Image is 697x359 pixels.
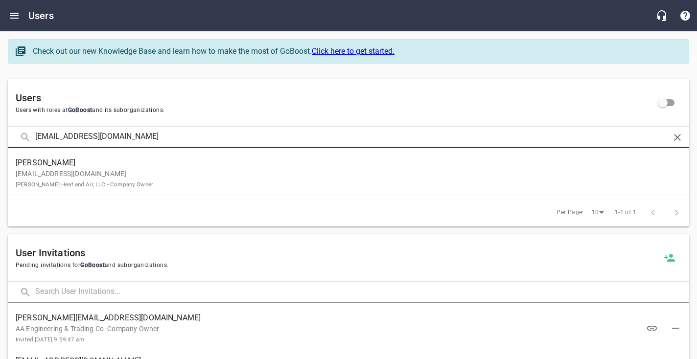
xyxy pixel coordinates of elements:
[8,152,689,195] a: [PERSON_NAME][EMAIL_ADDRESS][DOMAIN_NAME][PERSON_NAME] Heat and Air, LLC - Company Owner
[640,316,664,340] button: View Invitation Link
[16,157,674,169] span: [PERSON_NAME]
[33,45,679,57] div: Check out our new Knowledge Base and learn how to make the most of GoBoost.
[16,181,153,188] small: [PERSON_NAME] Heat and Air, LLC - Company Owner
[650,4,674,27] button: Live Chat
[651,91,674,114] span: Click to view all users
[674,4,697,27] button: Support Portal
[35,127,662,148] input: Search Users...
[2,4,26,27] button: Open drawer
[16,169,674,189] p: [EMAIL_ADDRESS][DOMAIN_NAME]
[16,324,666,344] p: AA Engineering & Trading Co -Company Owner
[557,208,584,218] span: Per Page:
[16,312,666,324] span: [PERSON_NAME][EMAIL_ADDRESS][DOMAIN_NAME]
[16,336,84,343] small: Invited [DATE] 9:59:47 am
[16,106,651,115] span: Users with roles at and its suborganizations.
[312,46,395,56] a: Click here to get started.
[68,107,93,113] span: GoBoost
[658,246,681,269] a: Invite a new user to GoBoost
[664,316,687,340] button: Delete Invitation
[80,262,105,269] span: GoBoost
[16,245,658,261] h6: User Invitations
[16,90,651,106] h6: Users
[615,208,636,218] span: 1-1 of 1
[28,8,54,23] h6: Users
[588,206,607,219] div: 10
[35,282,689,303] input: Search User Invitations...
[16,261,658,270] span: Pending invitations for and suborganizations.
